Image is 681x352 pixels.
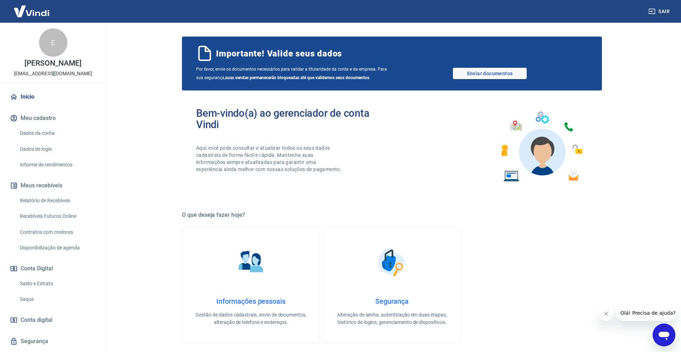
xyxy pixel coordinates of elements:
[196,144,343,173] p: Aqui você pode consultar e atualizar todos os seus dados cadastrais de forma fácil e rápida. Mant...
[9,89,98,105] a: Início
[216,48,342,59] span: Importante! Valide seus dados
[194,311,308,326] p: Gestão de dados cadastrais, envio de documentos, alteração de telefone e endereços.
[17,292,98,307] a: Saque
[194,297,308,306] h4: Informações pessoais
[24,60,81,67] p: [PERSON_NAME]
[495,108,588,186] img: Imagem de um avatar masculino com diversos icones exemplificando as funcionalidades do gerenciado...
[17,142,98,156] a: Dados de login
[17,209,98,224] a: Recebíveis Futuros Online
[17,193,98,208] a: Relatório de Recebíveis
[17,126,98,141] a: Dados da conta
[374,244,410,280] img: Segurança
[17,276,98,291] a: Saldo e Extrato
[17,158,98,172] a: Informe de rendimentos
[196,108,392,130] h2: Bem-vindo(a) ao gerenciador de conta Vindi
[9,261,98,276] button: Conta Digital
[653,324,675,346] iframe: Botão para abrir a janela de mensagens
[9,334,98,349] a: Segurança
[4,5,60,11] span: Olá! Precisa de ajuda?
[334,297,449,306] h4: Segurança
[323,227,461,343] a: SegurançaSegurançaAlteração de senha, autenticação em duas etapas, histórico de logins, gerenciam...
[616,305,675,321] iframe: Mensagem da empresa
[21,315,52,325] span: Conta digital
[599,307,613,321] iframe: Fechar mensagem
[9,312,98,328] a: Conta digital
[196,65,392,82] span: Por favor, envie os documentos necessários para validar a titularidade da conta e da empresa. Par...
[225,75,369,80] b: suas vendas permanecerão bloqueadas até que validemos seus documentos
[647,5,672,18] button: Sair
[9,0,55,22] img: Vindi
[334,311,449,326] p: Alteração de senha, autenticação em duas etapas, histórico de logins, gerenciamento de dispositivos.
[453,68,527,79] a: Enviar documentos
[9,110,98,126] button: Meu cadastro
[182,227,320,343] a: Informações pessoaisInformações pessoaisGestão de dados cadastrais, envio de documentos, alteraçã...
[17,241,98,255] a: Disponibilização de agenda
[39,28,67,57] div: E
[17,225,98,240] a: Contratos com credores
[14,70,92,77] p: [EMAIL_ADDRESS][DOMAIN_NAME]
[233,244,269,280] img: Informações pessoais
[182,211,602,219] h5: O que deseja fazer hoje?
[9,178,98,193] button: Meus recebíveis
